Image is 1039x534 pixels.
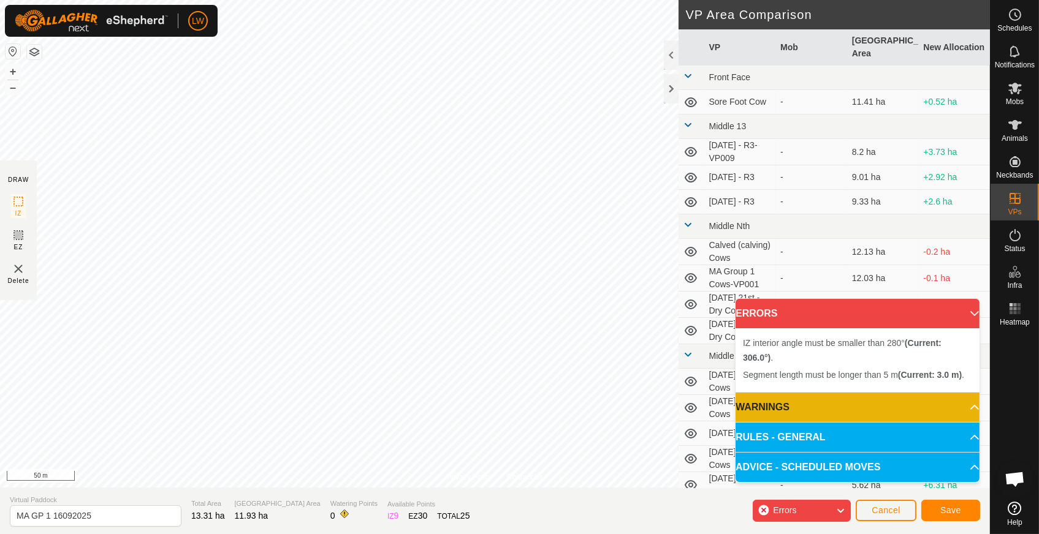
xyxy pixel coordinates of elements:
td: [DATE] - Dry Cows [704,472,776,498]
td: 9.01 ha [847,165,919,190]
td: +0.52 ha [918,90,990,115]
span: Delete [8,276,29,285]
td: [DATE] - Dry Cows [704,395,776,421]
span: 0 [330,511,335,521]
span: Schedules [997,24,1032,32]
span: ADVICE - SCHEDULED MOVES [736,460,880,475]
span: Help [1007,519,1022,526]
td: 11.41 ha [847,90,919,115]
span: 13.31 ha [191,511,225,521]
p-accordion-content: ERRORS [736,328,980,392]
td: -0.2 ha [918,239,990,265]
button: + [6,64,20,79]
span: ERRORS [736,306,777,321]
div: - [780,195,842,208]
td: Calved (calving) Cows [704,239,776,265]
th: VP [704,29,776,66]
div: - [780,171,842,184]
span: Errors [773,505,796,515]
span: Segment length must be longer than 5 m . [743,370,964,380]
span: Save [940,505,961,515]
span: Mobs [1006,98,1024,105]
span: Middle 13 [709,121,747,131]
div: DRAW [8,175,29,184]
td: +3.73 ha [918,139,990,165]
span: RULES - GENERAL [736,430,826,445]
p-accordion-header: RULES - GENERAL [736,423,980,452]
span: 9 [394,511,399,521]
th: [GEOGRAPHIC_DATA] Area [847,29,919,66]
button: Map Layers [27,45,42,59]
span: LW [192,15,204,28]
div: - [780,246,842,258]
td: MA Group 1 Cows-VP001 [704,265,776,291]
span: Status [1004,245,1025,252]
td: [DATE] [704,421,776,446]
b: (Current: 3.0 m) [898,370,962,380]
div: TOTAL [437,510,470,522]
span: Notifications [995,61,1035,69]
span: 11.93 ha [235,511,268,521]
span: Watering Points [330,498,378,509]
td: +2.92 ha [918,165,990,190]
div: - [780,96,842,108]
span: EZ [14,243,23,252]
div: - [780,146,842,159]
button: Reset Map [6,44,20,59]
span: Cancel [872,505,900,515]
td: [DATE] - Dry Cows [704,446,776,472]
img: Gallagher Logo [15,10,168,32]
td: [DATE] 20th - Dry Cows [704,318,776,344]
td: +2.6 ha [918,190,990,214]
td: [DATE] 21st - Dry Cows [704,291,776,318]
td: -0.1 ha [918,265,990,291]
td: +6.31 ha [918,472,990,498]
td: 8.2 ha [847,139,919,165]
span: WARNINGS [736,400,790,415]
a: Privacy Policy [446,472,492,483]
td: 12.03 ha [847,265,919,291]
span: VPs [1008,208,1021,216]
td: [DATE] - R3-VP009 [704,139,776,165]
div: - [780,479,842,492]
button: Save [921,500,980,521]
button: – [6,80,20,95]
th: New Allocation [918,29,990,66]
h2: VP Area Comparison [686,7,991,22]
td: [DATE]- Dry Cows [704,369,776,395]
p-accordion-header: ADVICE - SCHEDULED MOVES [736,453,980,482]
td: 1.62 ha [847,291,919,318]
td: [DATE] - R3 [704,190,776,214]
span: 30 [418,511,428,521]
span: IZ [15,209,22,218]
a: Help [991,497,1039,531]
div: Open chat [997,461,1033,497]
td: +10.31 ha [918,291,990,318]
div: - [780,272,842,285]
span: Total Area [191,498,225,509]
span: Middle Sth [709,351,750,361]
span: 25 [460,511,470,521]
p-accordion-header: ERRORS [736,299,980,328]
span: [GEOGRAPHIC_DATA] Area [235,498,321,509]
span: Middle Nth [709,221,750,231]
span: Infra [1007,282,1022,289]
span: Neckbands [996,171,1033,179]
span: Animals [1002,135,1028,142]
td: 9.33 ha [847,190,919,214]
div: IZ [387,510,398,522]
td: [DATE] - R3 [704,165,776,190]
td: Sore Foot Cow [704,90,776,115]
p-accordion-header: WARNINGS [736,393,980,422]
span: Front Face [709,72,751,82]
span: IZ interior angle must be smaller than 280° . [743,338,942,363]
span: Available Points [387,499,470,510]
td: 5.62 ha [847,472,919,498]
div: EZ [408,510,427,522]
th: Mob [775,29,847,66]
td: 12.13 ha [847,239,919,265]
a: Contact Us [507,472,543,483]
img: VP [11,261,26,276]
button: Cancel [856,500,916,521]
span: Heatmap [1000,318,1030,326]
